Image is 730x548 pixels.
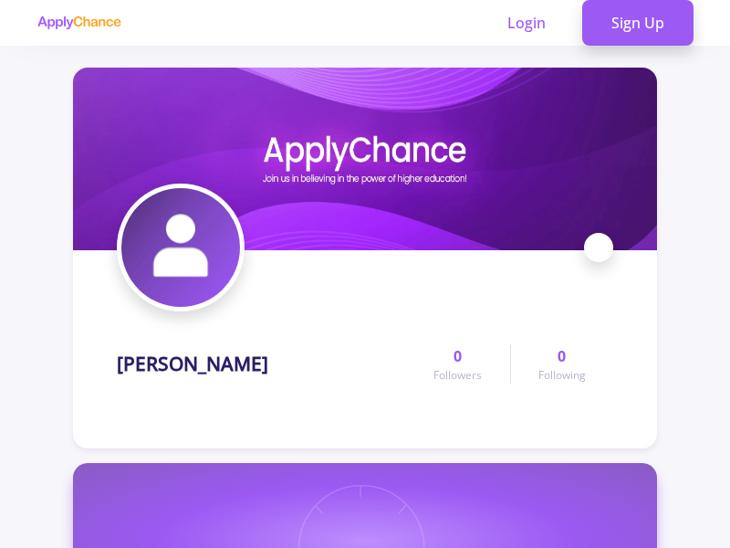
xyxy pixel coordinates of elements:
img: Hamed Bijariavatar [121,188,240,307]
span: Followers [433,367,482,384]
a: 0Followers [406,345,509,384]
img: applychance logo text only [36,16,121,30]
span: 0 [454,345,462,367]
h1: [PERSON_NAME] [117,353,268,375]
span: 0 [558,345,566,367]
img: Hamed Bijaricover image [73,68,657,250]
a: 0Following [510,345,613,384]
span: Following [538,367,586,384]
